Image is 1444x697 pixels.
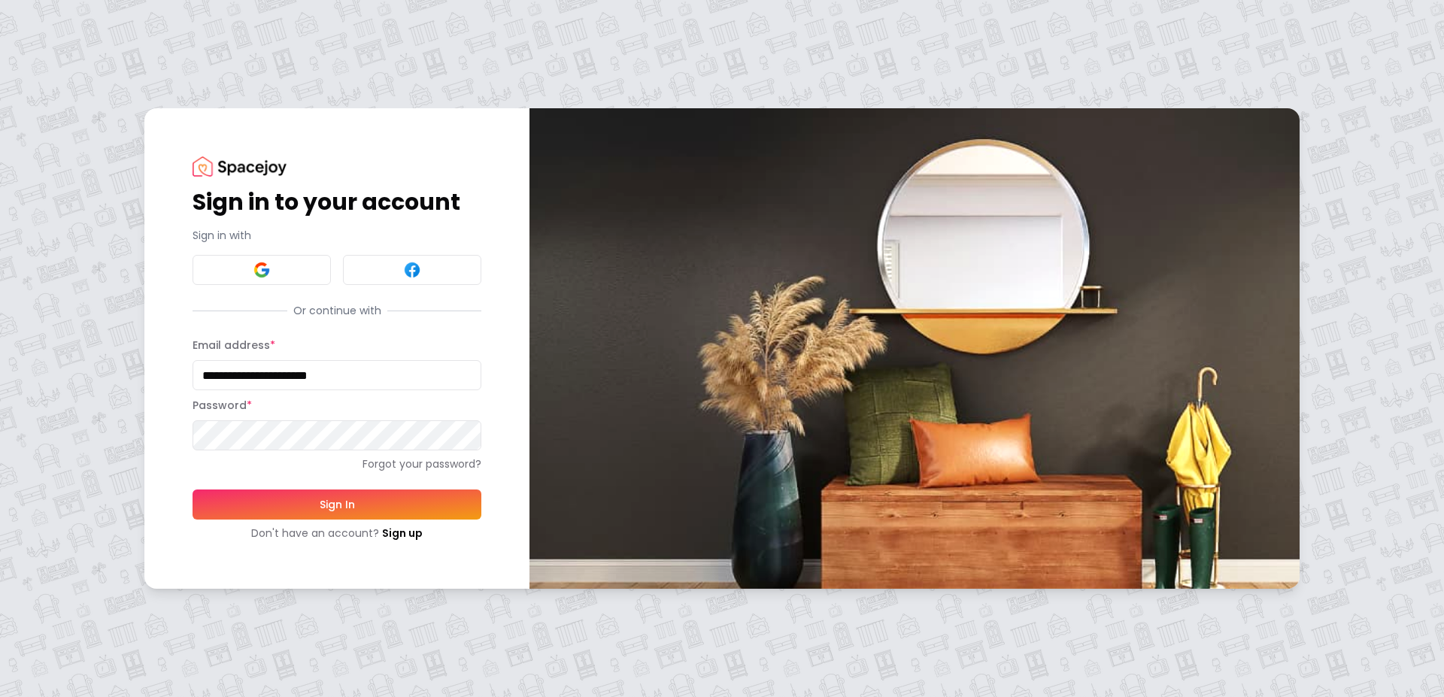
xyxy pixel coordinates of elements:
img: Google signin [253,261,271,279]
a: Sign up [382,526,423,541]
div: Don't have an account? [193,526,481,541]
img: Facebook signin [403,261,421,279]
label: Password [193,398,252,413]
img: banner [529,108,1300,589]
a: Forgot your password? [193,456,481,471]
label: Email address [193,338,275,353]
img: Spacejoy Logo [193,156,287,177]
span: Or continue with [287,303,387,318]
p: Sign in with [193,228,481,243]
button: Sign In [193,489,481,520]
h1: Sign in to your account [193,189,481,216]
